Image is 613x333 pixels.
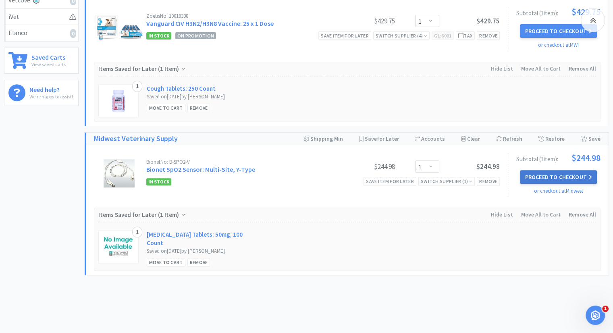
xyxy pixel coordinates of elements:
div: iVet [8,12,74,22]
div: Clear [461,133,480,145]
a: iVet [4,9,78,25]
span: Remove All [569,65,596,72]
h6: Need help? [29,84,73,93]
button: Proceed to Checkout [520,24,596,38]
div: Accounts [415,133,445,145]
div: Remove [477,31,500,40]
div: Elanco [8,28,74,38]
span: 1 Item [160,65,177,73]
button: Proceed to Checkout [520,170,596,184]
div: $429.75 [335,16,395,26]
div: GL: 6001 [432,31,454,40]
span: $429.75 [476,17,500,25]
div: Restore [538,133,565,145]
span: Move All to Cart [521,65,561,72]
span: In Stock [146,178,171,185]
a: Midwest Veterinary Supply [94,133,178,145]
span: Items Saved for Later ( ) [98,65,181,73]
iframe: Intercom live chat [586,306,605,325]
div: Zoetis No: 10016338 [146,13,335,19]
div: Subtotal ( 1 item ): [516,153,601,162]
a: Bionet SpO2 Sensor: Multi-Site, Y-Type [146,165,255,173]
img: b799d857050b42dca212e8e238740304_121168.jpeg [103,235,134,259]
a: or checkout at Midwest [534,187,583,194]
i: 0 [70,29,76,38]
span: $429.75 [571,7,601,16]
div: Subtotal ( 1 item ): [516,7,601,16]
a: Saved CartsView saved carts [4,48,79,74]
div: 1 [132,227,142,238]
div: Switch Supplier ( 4 ) [376,32,427,40]
a: Elanco0 [4,25,78,41]
div: Refresh [496,133,522,145]
img: 320d6538f4ba42d68e178d279d7368da_231739.png [94,13,144,42]
span: In Stock [146,32,171,40]
div: Saved on [DATE] by [PERSON_NAME] [147,247,259,256]
div: Shipping Min [303,133,343,145]
div: Bionet No: B-SPO2-V [146,159,335,164]
span: Save for Later [365,135,399,142]
a: Cough Tablets: 250 Count [147,84,216,93]
div: Tax [458,32,472,40]
span: Items Saved for Later ( ) [98,211,181,219]
span: 1 [602,306,609,312]
p: We're happy to assist! [29,93,73,100]
span: Hide List [491,65,513,72]
span: $244.98 [476,162,500,171]
a: [MEDICAL_DATA] Tablets: 50mg, 100 Count [147,230,259,247]
span: Remove All [569,211,596,218]
div: Move to Cart [147,104,185,112]
img: f37143ff934e49368730edc4442c1691_118359.jpeg [104,159,135,187]
a: Vanguard CIV H3N2/H3N8 Vaccine: 25 x 1 Dose [146,19,274,27]
div: 1 [132,81,142,92]
h6: Saved Carts [31,52,66,60]
div: Remove [477,177,500,185]
span: Move All to Cart [521,211,561,218]
div: Save item for later [318,31,371,40]
p: View saved carts [31,60,66,68]
span: $244.98 [571,153,601,162]
div: Save item for later [364,177,416,185]
a: or checkout at MWI [538,42,579,48]
div: Move to Cart [147,258,185,266]
div: Saved on [DATE] by [PERSON_NAME] [147,93,259,101]
div: Remove [187,104,210,112]
div: $244.98 [335,162,395,171]
span: 1 Item [160,211,177,219]
span: On Promotion [175,32,216,39]
div: Save [581,133,601,145]
div: Switch Supplier ( 1 ) [421,177,472,185]
div: Remove [187,258,210,266]
img: 237b3475aabb4b39bd5a3304238aa6d8_1013.png [110,89,128,113]
span: Hide List [491,211,513,218]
